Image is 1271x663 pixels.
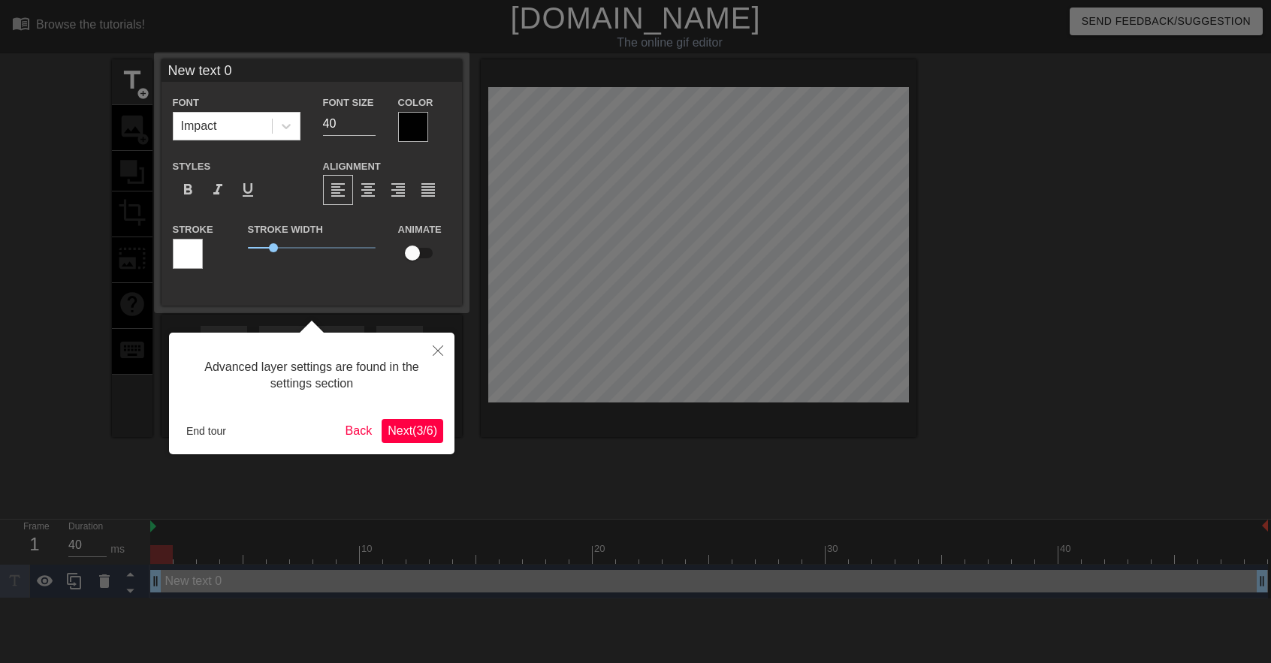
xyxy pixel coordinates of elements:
[388,424,437,437] span: Next ( 3 / 6 )
[421,333,454,367] button: Close
[180,420,232,442] button: End tour
[340,419,379,443] button: Back
[382,419,443,443] button: Next
[180,344,443,408] div: Advanced layer settings are found in the settings section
